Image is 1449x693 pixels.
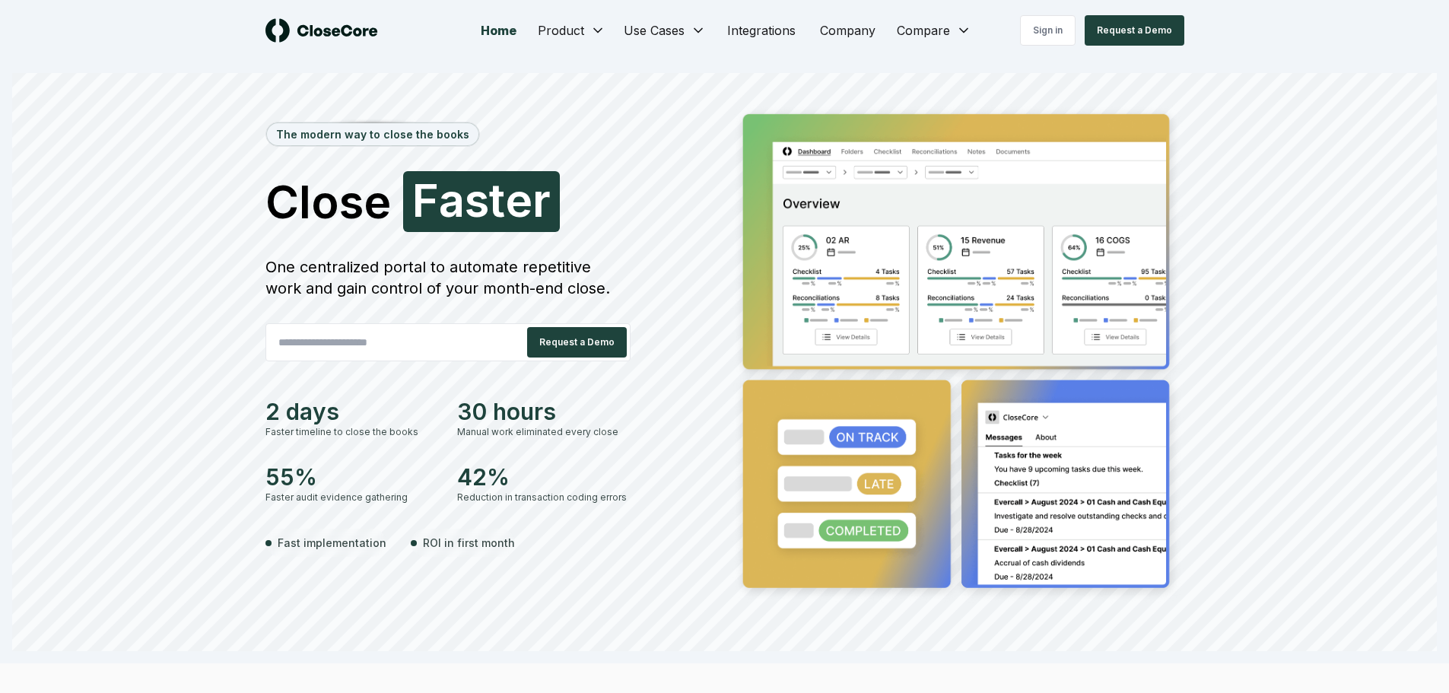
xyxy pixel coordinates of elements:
span: Fast implementation [278,535,386,551]
span: Close [265,179,391,224]
span: e [505,177,532,223]
span: t [489,177,505,223]
div: One centralized portal to automate repetitive work and gain control of your month-end close. [265,256,631,299]
button: Compare [888,15,980,46]
a: Company [808,15,888,46]
a: Home [469,15,529,46]
span: a [439,177,465,223]
span: Product [538,21,584,40]
button: Product [529,15,615,46]
a: Integrations [715,15,808,46]
span: Compare [897,21,950,40]
span: r [532,177,551,223]
span: Use Cases [624,21,685,40]
button: Use Cases [615,15,715,46]
div: The modern way to close the books [267,123,478,145]
div: Faster timeline to close the books [265,425,439,439]
div: 30 hours [457,398,631,425]
span: ROI in first month [423,535,515,551]
div: 55% [265,463,439,491]
span: F [412,177,439,223]
div: Faster audit evidence gathering [265,491,439,504]
div: Manual work eliminated every close [457,425,631,439]
img: Jumbotron [731,103,1184,604]
a: Sign in [1020,15,1076,46]
button: Request a Demo [1085,15,1184,46]
div: 2 days [265,398,439,425]
button: Request a Demo [527,327,627,358]
div: Reduction in transaction coding errors [457,491,631,504]
img: logo [265,18,378,43]
span: s [465,177,489,223]
div: 42% [457,463,631,491]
